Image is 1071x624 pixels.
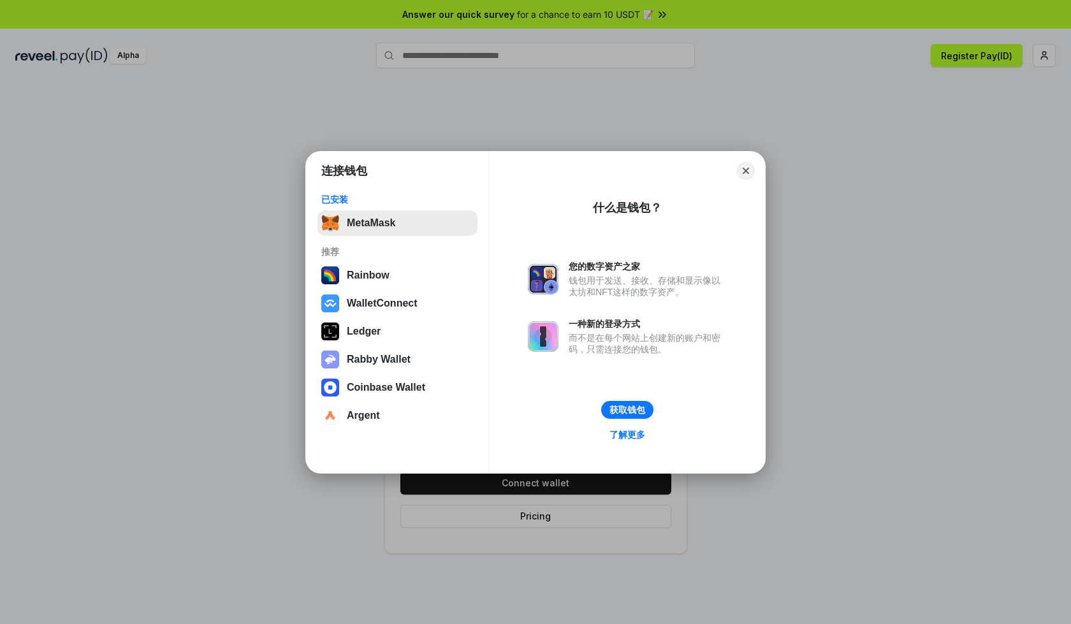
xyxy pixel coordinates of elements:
[321,163,367,178] h1: 连接钱包
[569,332,727,355] div: 而不是在每个网站上创建新的账户和密码，只需连接您的钱包。
[321,246,474,258] div: 推荐
[321,379,339,396] img: svg+xml,%3Csvg%20width%3D%2228%22%20height%3D%2228%22%20viewBox%3D%220%200%2028%2028%22%20fill%3D...
[321,351,339,368] img: svg+xml,%3Csvg%20xmlns%3D%22http%3A%2F%2Fwww.w3.org%2F2000%2Fsvg%22%20fill%3D%22none%22%20viewBox...
[593,200,662,215] div: 什么是钱包？
[569,275,727,298] div: 钱包用于发送、接收、存储和显示像以太坊和NFT这样的数字资产。
[317,319,477,344] button: Ledger
[321,194,474,205] div: 已安装
[347,354,411,365] div: Rabby Wallet
[347,217,395,229] div: MetaMask
[347,326,381,337] div: Ledger
[347,270,390,281] div: Rainbow
[347,382,425,393] div: Coinbase Wallet
[347,410,380,421] div: Argent
[569,318,727,330] div: 一种新的登录方式
[317,347,477,372] button: Rabby Wallet
[321,407,339,424] img: svg+xml,%3Csvg%20width%3D%2228%22%20height%3D%2228%22%20viewBox%3D%220%200%2028%2028%22%20fill%3D...
[317,375,477,400] button: Coinbase Wallet
[347,298,418,309] div: WalletConnect
[321,294,339,312] img: svg+xml,%3Csvg%20width%3D%2228%22%20height%3D%2228%22%20viewBox%3D%220%200%2028%2028%22%20fill%3D...
[317,403,477,428] button: Argent
[602,426,653,443] a: 了解更多
[609,404,645,416] div: 获取钱包
[601,401,653,419] button: 获取钱包
[569,261,727,272] div: 您的数字资产之家
[528,264,558,294] img: svg+xml,%3Csvg%20xmlns%3D%22http%3A%2F%2Fwww.w3.org%2F2000%2Fsvg%22%20fill%3D%22none%22%20viewBox...
[317,210,477,236] button: MetaMask
[317,291,477,316] button: WalletConnect
[609,429,645,440] div: 了解更多
[528,321,558,352] img: svg+xml,%3Csvg%20xmlns%3D%22http%3A%2F%2Fwww.w3.org%2F2000%2Fsvg%22%20fill%3D%22none%22%20viewBox...
[737,162,755,180] button: Close
[321,266,339,284] img: svg+xml,%3Csvg%20width%3D%22120%22%20height%3D%22120%22%20viewBox%3D%220%200%20120%20120%22%20fil...
[321,323,339,340] img: svg+xml,%3Csvg%20xmlns%3D%22http%3A%2F%2Fwww.w3.org%2F2000%2Fsvg%22%20width%3D%2228%22%20height%3...
[321,214,339,232] img: svg+xml,%3Csvg%20fill%3D%22none%22%20height%3D%2233%22%20viewBox%3D%220%200%2035%2033%22%20width%...
[317,263,477,288] button: Rainbow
